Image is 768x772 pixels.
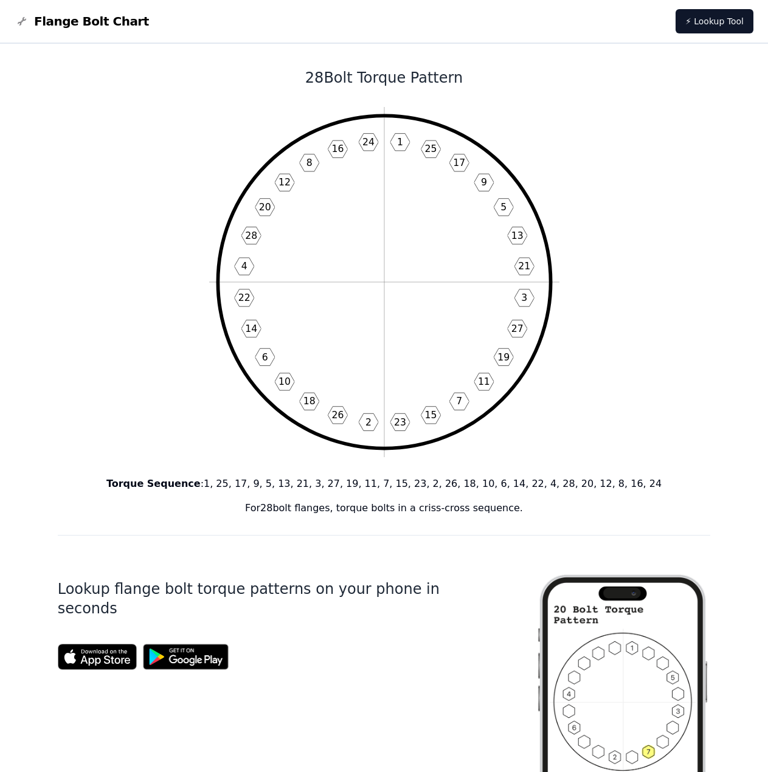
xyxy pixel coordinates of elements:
[306,157,312,168] text: 8
[424,143,437,154] text: 25
[241,260,247,272] text: 4
[245,323,257,334] text: 14
[676,9,753,33] a: ⚡ Lookup Tool
[137,638,235,676] img: Get it on Google Play
[511,323,523,334] text: 27
[477,376,490,387] text: 11
[396,136,403,148] text: 1
[331,143,344,154] text: 16
[453,157,465,168] text: 17
[365,416,372,428] text: 2
[258,201,271,213] text: 20
[15,14,29,29] img: Flange Bolt Chart Logo
[511,230,523,241] text: 13
[15,13,149,30] a: Flange Bolt Chart LogoFlange Bolt Chart
[238,292,250,303] text: 22
[518,260,530,272] text: 21
[34,13,149,30] span: Flange Bolt Chart
[58,477,711,491] p: : 1, 25, 17, 9, 5, 13, 21, 3, 27, 19, 11, 7, 15, 23, 2, 26, 18, 10, 6, 14, 22, 4, 28, 20, 12, 8, ...
[521,292,527,303] text: 3
[393,416,406,428] text: 23
[362,136,375,148] text: 24
[58,644,137,670] img: App Store badge for the Flange Bolt Chart app
[278,176,291,188] text: 12
[58,501,711,515] p: For 28 bolt flanges, torque bolts in a criss-cross sequence.
[303,395,315,407] text: 18
[500,201,507,213] text: 5
[456,395,462,407] text: 7
[424,409,437,421] text: 15
[331,409,344,421] text: 26
[278,376,291,387] text: 10
[261,351,268,363] text: 6
[497,351,510,363] text: 19
[58,68,711,88] h1: 28 Bolt Torque Pattern
[245,230,257,241] text: 28
[58,579,497,618] h1: Lookup flange bolt torque patterns on your phone in seconds
[106,478,201,489] b: Torque Sequence
[480,176,486,188] text: 9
